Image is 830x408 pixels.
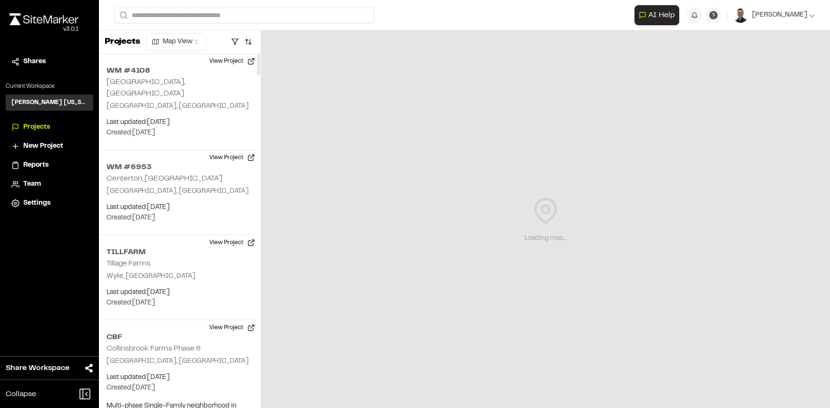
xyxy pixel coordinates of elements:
[114,8,131,23] button: Search
[11,141,88,152] a: New Project
[10,13,78,25] img: rebrand.png
[107,161,253,173] h2: WM #6953
[107,287,253,298] p: Last updated: [DATE]
[23,198,50,209] span: Settings
[525,233,566,244] div: Loading map...
[107,260,150,267] h2: Tillage Farms
[107,128,253,138] p: Created: [DATE]
[107,345,201,352] h2: Collinsbrook Farms Phase 6
[107,101,253,112] p: [GEOGRAPHIC_DATA], [GEOGRAPHIC_DATA]
[23,122,50,133] span: Projects
[107,79,185,97] h2: [GEOGRAPHIC_DATA], [GEOGRAPHIC_DATA]
[204,235,261,250] button: View Project
[107,202,253,213] p: Last updated: [DATE]
[107,332,253,343] h2: CBF
[10,25,78,34] div: Oh geez...please don't...
[23,179,41,190] span: Team
[107,271,253,282] p: Wylie, [GEOGRAPHIC_DATA]
[6,389,36,400] span: Collapse
[6,82,93,91] p: Current Workspace
[107,247,253,258] h2: TILLFARM
[733,8,815,23] button: [PERSON_NAME]
[11,122,88,133] a: Projects
[11,160,88,171] a: Reports
[6,362,69,374] span: Share Workspace
[648,9,675,21] span: AI Help
[107,356,253,367] p: [GEOGRAPHIC_DATA], [GEOGRAPHIC_DATA]
[107,213,253,223] p: Created: [DATE]
[23,57,46,67] span: Shares
[11,98,88,107] h3: [PERSON_NAME] [US_STATE]
[204,320,261,335] button: View Project
[204,54,261,69] button: View Project
[635,5,683,25] div: Open AI Assistant
[107,175,222,182] h2: Centerton, [GEOGRAPHIC_DATA]
[107,298,253,308] p: Created: [DATE]
[11,179,88,190] a: Team
[107,383,253,393] p: Created: [DATE]
[107,372,253,383] p: Last updated: [DATE]
[11,57,88,67] a: Shares
[107,186,253,197] p: [GEOGRAPHIC_DATA], [GEOGRAPHIC_DATA]
[11,198,88,209] a: Settings
[107,117,253,128] p: Last updated: [DATE]
[23,141,63,152] span: New Project
[752,10,807,20] span: [PERSON_NAME]
[204,150,261,165] button: View Project
[107,65,253,76] h2: WM #4108
[635,5,679,25] button: Open AI Assistant
[733,8,748,23] img: User
[23,160,49,171] span: Reports
[105,36,140,48] p: Projects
